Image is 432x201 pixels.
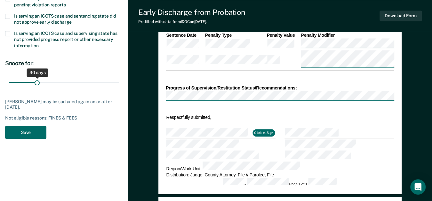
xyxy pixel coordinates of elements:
span: Is serving an ICOTS case and supervising state has not provided progress report or other necessar... [14,31,117,48]
div: Snooze for: [5,60,123,67]
button: Download Form [380,11,422,21]
div: Open Intercom Messenger [410,179,426,195]
span: Is serving an ICOTS case and sentencing state did not approve early discharge [14,13,116,25]
th: Sentence Date [166,32,204,38]
td: Region/Work Unit: Distribution: Judge, County Attorney, File // Parolee, File [166,161,394,178]
div: [PERSON_NAME] may be surfaced again on or after [DATE]. [5,99,123,110]
th: Penalty Type [204,32,266,38]
div: Prefilled with data from IDOC on [DATE] . [138,19,245,24]
th: Penalty Value [266,32,300,38]
button: Save [5,126,46,139]
div: Progress of Supervision/Restitution Status/Recommendations: [166,85,394,91]
div: - Page 1 of 1 [223,178,337,187]
th: Penalty Modifier [300,32,394,38]
td: Respectfully submitted, [166,114,276,121]
div: Not eligible reasons: FINES & FEES [5,115,123,121]
div: 90 days [27,68,48,77]
button: Click to Sign [252,129,275,137]
div: Early Discharge from Probation [138,8,245,17]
